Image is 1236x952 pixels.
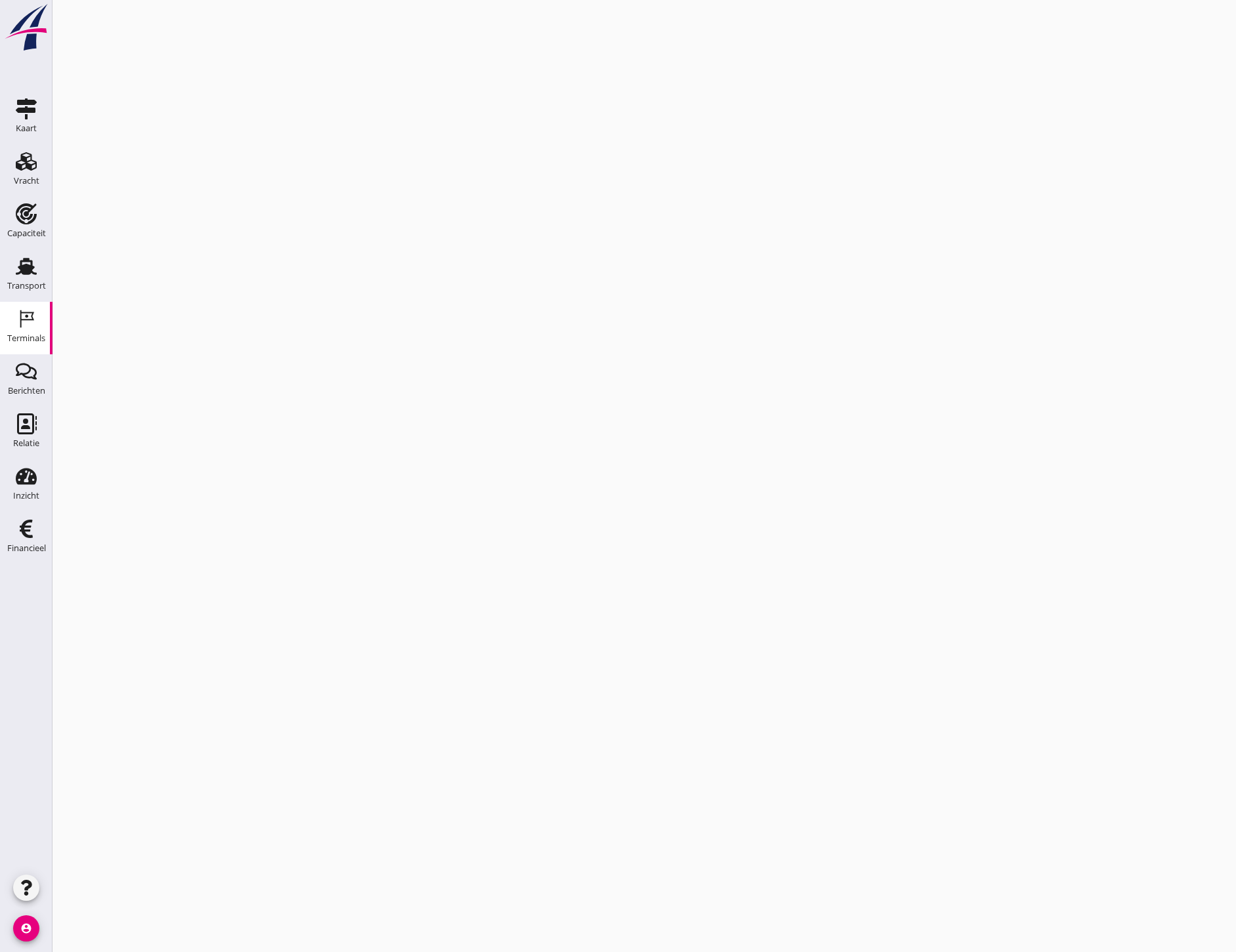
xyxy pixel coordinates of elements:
[16,124,37,133] div: Kaart
[7,281,46,290] div: Transport
[13,491,39,500] div: Inzicht
[13,915,39,942] i: account_circle
[7,229,46,238] div: Capaciteit
[14,176,39,185] div: Vracht
[3,3,50,52] img: logo-small.a267ee39.svg
[13,439,39,447] div: Relatie
[7,334,45,342] div: Terminals
[7,544,46,552] div: Financieel
[8,386,45,395] div: Berichten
